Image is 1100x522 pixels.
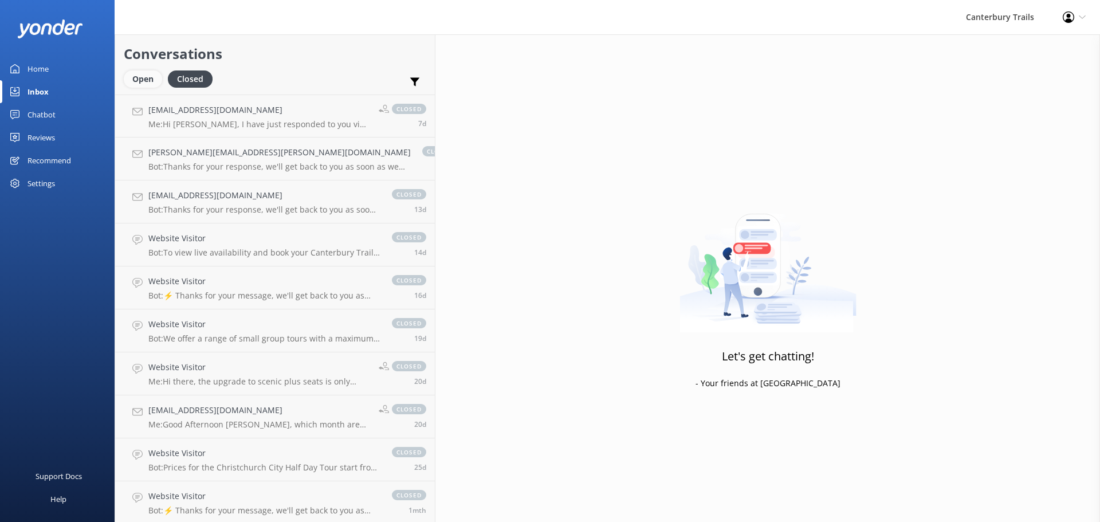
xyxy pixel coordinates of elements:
[17,19,83,38] img: yonder-white-logo.png
[392,361,426,371] span: closed
[148,162,411,172] p: Bot: Thanks for your response, we'll get back to you as soon as we can during opening hours.
[392,275,426,285] span: closed
[27,172,55,195] div: Settings
[50,488,66,511] div: Help
[115,352,435,395] a: Website VisitorMe:Hi there, the upgrade to scenic plus seats is only possible when the tour has b...
[392,447,426,457] span: closed
[414,419,426,429] span: Sep 10 2025 02:53pm (UTC +13:00) Pacific/Auckland
[696,377,840,390] p: - Your friends at [GEOGRAPHIC_DATA]
[148,291,380,301] p: Bot: ⚡ Thanks for your message, we'll get back to you as soon as we can. You're also welcome to k...
[148,333,380,344] p: Bot: We offer a range of small group tours with a maximum of 8 guests, highlighting the best of t...
[148,189,380,202] h4: [EMAIL_ADDRESS][DOMAIN_NAME]
[115,395,435,438] a: [EMAIL_ADDRESS][DOMAIN_NAME]Me:Good Afternoon [PERSON_NAME], which month are you referring to whe...
[148,119,370,129] p: Me: Hi [PERSON_NAME], I have just responded to you via email. The email address is [EMAIL_ADDRESS...
[414,333,426,343] span: Sep 12 2025 02:24am (UTC +13:00) Pacific/Auckland
[148,419,370,430] p: Me: Good Afternoon [PERSON_NAME], which month are you referring to when you mention the 6th and 1...
[27,103,56,126] div: Chatbot
[115,223,435,266] a: Website VisitorBot:To view live availability and book your Canterbury Trails adventure, please vi...
[115,266,435,309] a: Website VisitorBot:⚡ Thanks for your message, we'll get back to you as soon as we can. You're als...
[148,318,380,331] h4: Website Visitor
[148,205,380,215] p: Bot: Thanks for your response, we'll get back to you as soon as we can during opening hours.
[392,104,426,114] span: closed
[124,70,162,88] div: Open
[115,138,435,180] a: [PERSON_NAME][EMAIL_ADDRESS][PERSON_NAME][DOMAIN_NAME]Bot:Thanks for your response, we'll get bac...
[148,232,380,245] h4: Website Visitor
[148,146,411,159] h4: [PERSON_NAME][EMAIL_ADDRESS][PERSON_NAME][DOMAIN_NAME]
[414,376,426,386] span: Sep 10 2025 02:55pm (UTC +13:00) Pacific/Auckland
[115,95,435,138] a: [EMAIL_ADDRESS][DOMAIN_NAME]Me:Hi [PERSON_NAME], I have just responded to you via email. The emai...
[148,104,370,116] h4: [EMAIL_ADDRESS][DOMAIN_NAME]
[148,275,380,288] h4: Website Visitor
[148,447,380,460] h4: Website Visitor
[27,80,49,103] div: Inbox
[124,43,426,65] h2: Conversations
[392,404,426,414] span: closed
[148,462,380,473] p: Bot: Prices for the Christchurch City Half Day Tour start from NZD $455 for adults and $227.50 fo...
[414,248,426,257] span: Sep 17 2025 11:50am (UTC +13:00) Pacific/Auckland
[679,190,857,333] img: artwork of a man stealing a conversation from at giant smartphone
[115,309,435,352] a: Website VisitorBot:We offer a range of small group tours with a maximum of 8 guests, highlighting...
[422,146,457,156] span: closed
[115,438,435,481] a: Website VisitorBot:Prices for the Christchurch City Half Day Tour start from NZD $455 for adults ...
[148,505,380,516] p: Bot: ⚡ Thanks for your message, we'll get back to you as soon as we can. You're also welcome to k...
[36,465,82,488] div: Support Docs
[168,70,213,88] div: Closed
[414,291,426,300] span: Sep 15 2025 03:29am (UTC +13:00) Pacific/Auckland
[168,72,218,85] a: Closed
[27,57,49,80] div: Home
[27,149,71,172] div: Recommend
[392,490,426,500] span: closed
[27,126,55,149] div: Reviews
[115,180,435,223] a: [EMAIL_ADDRESS][DOMAIN_NAME]Bot:Thanks for your response, we'll get back to you as soon as we can...
[148,248,380,258] p: Bot: To view live availability and book your Canterbury Trails adventure, please visit [URL][DOMA...
[414,205,426,214] span: Sep 18 2025 02:59am (UTC +13:00) Pacific/Auckland
[148,490,380,503] h4: Website Visitor
[414,462,426,472] span: Sep 05 2025 10:31pm (UTC +13:00) Pacific/Auckland
[392,232,426,242] span: closed
[392,318,426,328] span: closed
[392,189,426,199] span: closed
[148,376,370,387] p: Me: Hi there, the upgrade to scenic plus seats is only possible when the tour has been booked pri...
[418,119,426,128] span: Sep 24 2025 10:50am (UTC +13:00) Pacific/Auckland
[148,404,370,417] h4: [EMAIL_ADDRESS][DOMAIN_NAME]
[722,347,814,366] h3: Let's get chatting!
[124,72,168,85] a: Open
[148,361,370,374] h4: Website Visitor
[408,505,426,515] span: Aug 31 2025 01:58am (UTC +13:00) Pacific/Auckland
